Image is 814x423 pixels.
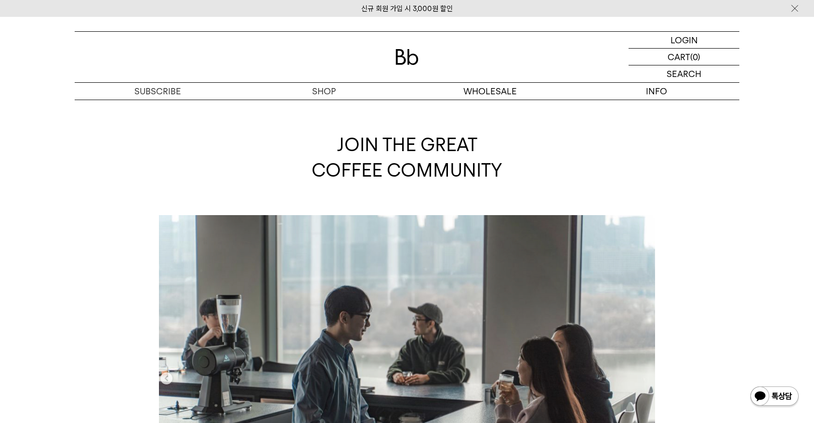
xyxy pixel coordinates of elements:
p: LOGIN [670,32,698,48]
img: 로고 [395,49,419,65]
a: SUBSCRIBE [75,83,241,100]
span: JOIN THE GREAT COFFEE COMMUNITY [312,134,502,181]
a: SHOP [241,83,407,100]
a: 신규 회원 가입 시 3,000원 할인 [361,4,453,13]
p: SEARCH [667,65,701,82]
a: CART (0) [629,49,739,65]
p: WHOLESALE [407,83,573,100]
p: CART [668,49,690,65]
p: INFO [573,83,739,100]
a: LOGIN [629,32,739,49]
img: 카카오톡 채널 1:1 채팅 버튼 [749,385,800,409]
p: (0) [690,49,700,65]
